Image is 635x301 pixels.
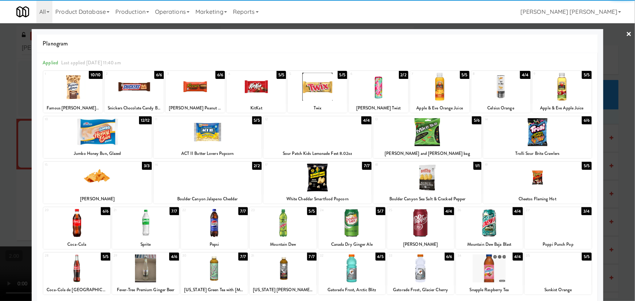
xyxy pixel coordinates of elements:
a: × [626,23,632,46]
div: 254/4[PERSON_NAME] [387,207,454,249]
div: Sunkist Orange [526,285,591,294]
div: Trolli Sour Brite Crawlers [483,149,591,158]
div: [PERSON_NAME] [388,240,453,249]
div: 5/5 [307,207,317,215]
div: Snickers Chocolate Candy Bar [106,104,163,113]
div: Twix [289,104,346,113]
div: 9 [534,71,562,77]
div: 294/6Fever-Tree Premium Ginger Beer [112,253,179,294]
div: Cheetos Flaming Hot [484,194,590,204]
div: 1 [45,71,73,77]
div: 8 [473,71,501,77]
div: 2/2 [252,162,262,170]
div: Poppi Punch Pop [525,240,592,249]
div: 75/5Apple & Eve Orange Juice [410,71,469,113]
div: 34 [457,253,489,259]
div: Famous [PERSON_NAME] Chocolate Chip Cookies [43,104,103,113]
div: 146/6Trolli Sour Brite Crawlers [483,116,591,158]
div: 35 [526,253,558,259]
div: 10 [45,116,98,123]
div: Coca-Cola [43,240,110,249]
div: 5/5 [582,162,591,170]
div: 195/5Cheetos Flaming Hot [483,162,591,204]
div: 22 [182,207,214,213]
div: 32 [320,253,352,259]
div: 25 [389,207,421,213]
div: 28 [45,253,77,259]
div: 12 [265,116,318,123]
div: 4/4 [520,71,530,79]
div: 206/6Coca-Cola [43,207,110,249]
div: Apple & Eve Orange Juice [410,104,469,113]
div: Sprite [113,240,178,249]
div: 29 [114,253,146,259]
div: 24 [320,207,352,213]
div: 6/6 [582,116,591,124]
div: 181/1Boulder Canyon Sea Salt & Cracked Pepper [373,162,481,204]
div: Cheetos Flaming Hot [483,194,591,204]
div: 5/5 [582,71,591,79]
div: [PERSON_NAME] [44,194,150,204]
div: 5/5 [338,71,347,79]
div: 7/7 [170,207,179,215]
div: 6/6 [445,253,454,261]
div: 23 [251,207,283,213]
div: Apple & Eve Apple Juice [533,104,591,113]
div: Pepsi [182,240,247,249]
span: Last applied [DATE] 11:40 am [61,59,121,66]
div: 5/5 [101,253,110,261]
div: 18 [375,162,428,168]
div: ACT II Butter Lovers Popcorn [154,149,262,158]
div: 7 [412,71,440,77]
div: 324/5Gatorade Frost, Arctic Blitz [318,253,385,294]
div: 62/2[PERSON_NAME] Twist [349,71,408,113]
div: Sunkist Orange [525,285,592,294]
div: 177/7White Cheddar Smartfood Popcorn [263,162,372,204]
div: Boulder Canyon Sea Salt & Cracked Pepper [374,194,480,204]
div: [PERSON_NAME] and [PERSON_NAME] bag [373,149,481,158]
div: 4/4 [513,253,523,261]
div: Canada Dry Ginger Ale [318,240,385,249]
div: 21 [114,207,146,213]
div: Apple & Eve Apple Juice [532,104,592,113]
div: Sprite [112,240,179,249]
div: [PERSON_NAME] and [PERSON_NAME] bag [374,149,480,158]
div: Coca-Cola de [GEOGRAPHIC_DATA] [44,285,109,294]
div: 14 [485,116,537,123]
div: 217/7Sprite [112,207,179,249]
div: 11 [155,116,208,123]
div: KitKat [227,104,286,113]
div: ACT II Butter Lovers Popcorn [155,149,261,158]
div: Apple & Eve Orange Juice [411,104,468,113]
span: Applied [43,59,58,66]
div: White Cheddar Smartfood Popcorn [265,194,370,204]
div: Boulder Canyon Jalapeno Cheddar [155,194,261,204]
div: 235/5Mountain Dew [250,207,317,249]
div: 1012/12Jumbo Honey Bun, Glazed [43,116,151,158]
div: 7/7 [238,207,248,215]
div: 4/4 [513,207,523,215]
div: [PERSON_NAME] Peanut Butter Cups [167,104,224,113]
div: [PERSON_NAME] Twist [350,104,407,113]
div: Canada Dry Ginger Ale [320,240,384,249]
div: 95/5Apple & Eve Apple Juice [532,71,592,113]
div: 285/5Coca-Cola de [GEOGRAPHIC_DATA] [43,253,110,294]
div: 19 [485,162,537,168]
div: [PERSON_NAME] Peanut Butter Cups [166,104,225,113]
div: Sour Patch Kids Lemonade Fest 8.02oz [263,149,372,158]
div: White Cheddar Smartfood Popcorn [263,194,372,204]
div: 4/5 [376,253,385,261]
div: 12/12 [139,116,152,124]
div: Celsius Orange [472,104,529,113]
div: 55/5Twix [288,71,347,113]
div: 336/6Gatorade Frost, Glacier Cherry [387,253,454,294]
div: Gatorade Frost, Glacier Cherry [387,285,454,294]
div: 7/7 [307,253,317,261]
div: 1/1 [473,162,481,170]
div: 33 [389,253,421,259]
div: 17 [265,162,318,168]
div: Snickers Chocolate Candy Bar [104,104,164,113]
div: Mountain Dew Baja Blast [456,240,523,249]
div: 153/3[PERSON_NAME] [43,162,151,204]
div: 264/4Mountain Dew Baja Blast [456,207,523,249]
